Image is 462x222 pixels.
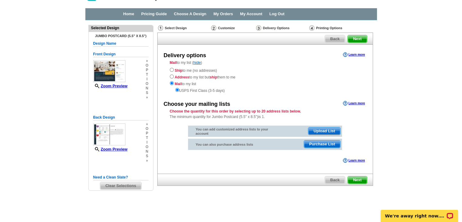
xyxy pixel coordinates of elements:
strong: Choose the quantity for this order by selecting up to 20 address lists below. [170,109,301,113]
strong: ship [210,75,217,79]
a: Learn more [343,52,365,57]
span: p [145,68,148,72]
div: to my list ( ) [158,60,373,93]
div: Printing Options [309,25,363,31]
img: Delivery Options [256,25,261,31]
span: s [145,91,148,95]
h4: Jumbo Postcard (5.5" x 8.5") [93,34,149,38]
div: Select Design [157,25,210,33]
span: i [145,140,148,145]
h5: Front Design [93,51,149,57]
span: s [145,154,148,158]
div: Delivery options [164,52,206,60]
a: Zoom Preview [93,84,128,88]
div: to me (no addresses) to my list but them to me to my list [170,67,361,93]
img: Printing Options & Summary [309,25,314,31]
img: small-thumb.jpg [93,123,125,145]
span: n [145,149,148,154]
h5: Back Design [93,115,149,120]
span: » [145,158,148,163]
span: p [145,131,148,136]
span: » [145,95,148,100]
a: Zoom Preview [93,147,128,151]
strong: Address [175,75,189,79]
a: Choose A Design [174,12,207,16]
div: Delivery Options [255,25,309,33]
span: Next [348,176,367,184]
a: Pricing Guide [141,12,167,16]
span: Purchase List [304,140,340,148]
span: o [145,63,148,68]
div: The minimum quantity for Jumbo Postcard (5.5" x 8.5")is 1. [158,109,373,120]
span: o [145,127,148,131]
a: Learn more [343,158,365,163]
a: Home [123,12,134,16]
img: Select Design [158,25,163,31]
span: » [145,122,148,127]
div: You can also purchase address lists [188,139,276,148]
span: Clear Selections [100,182,141,189]
img: small-thumb.jpg [93,60,125,82]
a: Log Out [269,12,285,16]
span: » [145,59,148,63]
a: My Account [240,12,262,16]
span: Next [348,35,367,43]
a: Back [325,35,345,43]
h5: Need a Clean Slate? [93,175,149,180]
strong: Mail [170,61,177,65]
div: USPS First Class (3-5 days) [170,87,361,93]
iframe: LiveChat chat widget [377,203,462,222]
strong: Mail [175,82,182,86]
div: Customize [210,25,255,31]
div: Choose your mailing lists [164,100,230,108]
a: My Orders [214,12,233,16]
span: o [145,145,148,149]
span: Upload List [308,127,340,135]
img: Customize [211,25,216,31]
a: Back [325,176,345,184]
span: i [145,77,148,82]
div: Selected Design [89,25,153,31]
a: Learn more [343,101,365,106]
span: t [145,72,148,77]
span: t [145,136,148,140]
strong: Ship [175,68,183,73]
span: o [145,82,148,86]
a: hide [193,60,201,65]
div: You can add customized address lists to your account [188,126,276,137]
span: n [145,86,148,91]
h5: Design Name [93,41,149,47]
